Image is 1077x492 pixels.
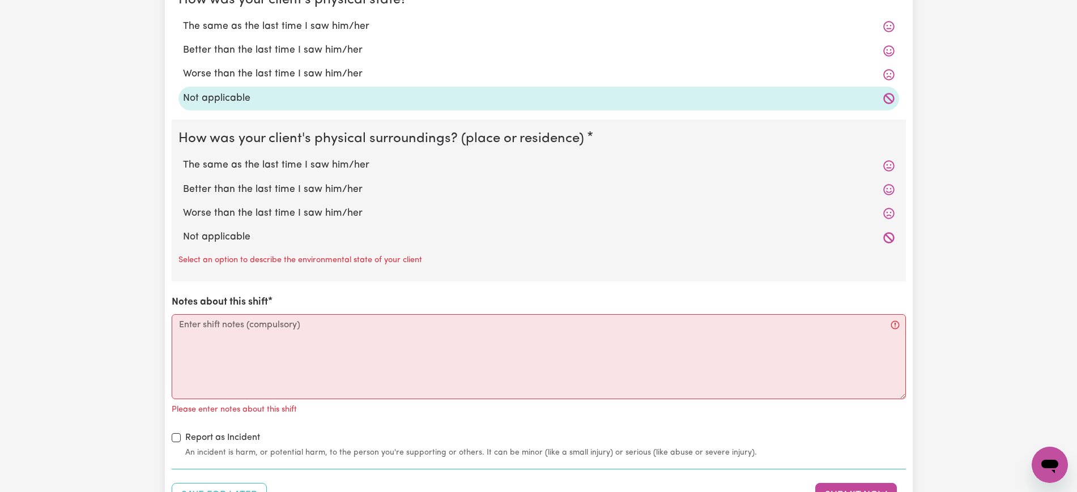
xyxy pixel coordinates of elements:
label: The same as the last time I saw him/her [183,19,895,34]
label: Notes about this shift [172,295,268,310]
label: Worse than the last time I saw him/her [183,206,895,221]
label: Report as Incident [185,431,260,444]
small: An incident is harm, or potential harm, to the person you're supporting or others. It can be mino... [185,447,906,459]
label: Not applicable [183,91,895,106]
label: Better than the last time I saw him/her [183,43,895,58]
p: Please enter notes about this shift [172,404,297,416]
label: Better than the last time I saw him/her [183,182,895,197]
label: Not applicable [183,230,895,245]
label: The same as the last time I saw him/her [183,158,895,173]
p: Select an option to describe the environmental state of your client [178,254,422,267]
label: Worse than the last time I saw him/her [183,67,895,82]
iframe: Button to launch messaging window [1032,447,1068,483]
legend: How was your client's physical surroundings? (place or residence) [178,129,589,149]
